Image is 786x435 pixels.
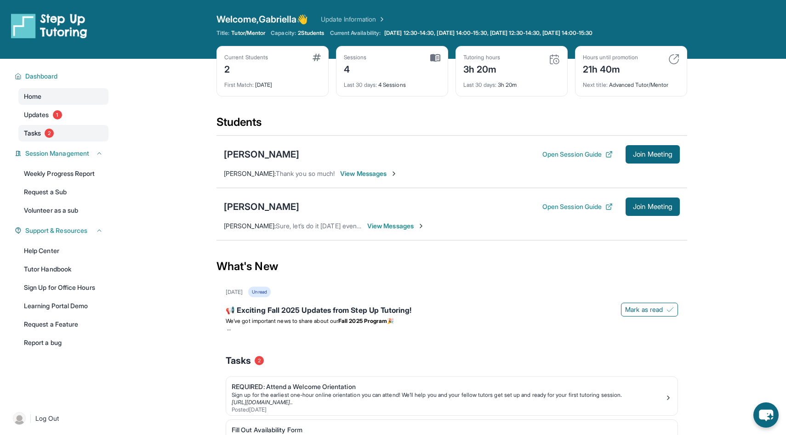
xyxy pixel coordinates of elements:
[321,15,385,24] a: Update Information
[231,29,265,37] span: Tutor/Mentor
[232,382,665,391] div: REQUIRED: Attend a Welcome Orientation
[633,152,672,157] span: Join Meeting
[276,222,365,230] span: Sure, let’s do it [DATE] evening
[25,226,87,235] span: Support & Resources
[344,81,377,88] span: Last 30 days :
[376,15,386,24] img: Chevron Right
[9,408,108,429] a: |Log Out
[224,54,268,61] div: Current Students
[226,317,338,324] span: We’ve got important news to share about our
[232,425,665,435] div: Fill Out Availability Form
[35,414,59,423] span: Log Out
[18,184,108,200] a: Request a Sub
[216,246,687,287] div: What's New
[216,29,229,37] span: Title:
[226,305,678,317] div: 📢 Exciting Fall 2025 Updates from Step Up Tutoring!
[583,61,638,76] div: 21h 40m
[633,204,672,209] span: Join Meeting
[549,54,560,65] img: card
[18,279,108,296] a: Sign Up for Office Hours
[224,200,299,213] div: [PERSON_NAME]
[18,88,108,105] a: Home
[22,226,103,235] button: Support & Resources
[344,76,440,89] div: 4 Sessions
[313,54,321,61] img: card
[224,76,321,89] div: [DATE]
[330,29,381,37] span: Current Availability:
[18,243,108,259] a: Help Center
[25,72,58,81] span: Dashboard
[463,54,500,61] div: Tutoring hours
[232,399,293,406] a: [URL][DOMAIN_NAME]..
[11,13,87,39] img: logo
[226,288,243,296] div: [DATE]
[417,222,425,230] img: Chevron-Right
[666,306,674,313] img: Mark as read
[621,303,678,316] button: Mark as read
[583,76,679,89] div: Advanced Tutor/Mentor
[224,169,276,177] span: [PERSON_NAME] :
[382,29,594,37] a: [DATE] 12:30-14:30, [DATE] 14:00-15:30, [DATE] 12:30-14:30, [DATE] 14:00-15:30
[344,61,367,76] div: 4
[18,202,108,219] a: Volunteer as a sub
[45,129,54,138] span: 2
[583,54,638,61] div: Hours until promotion
[216,13,308,26] span: Welcome, Gabriella 👋
[18,316,108,333] a: Request a Feature
[232,391,665,399] div: Sign up for the earliest one-hour online orientation you can attend! We’ll help you and your fell...
[344,54,367,61] div: Sessions
[53,110,62,119] span: 1
[18,334,108,351] a: Report a bug
[338,317,387,324] strong: Fall 2025 Program
[626,145,680,164] button: Join Meeting
[542,202,613,211] button: Open Session Guide
[276,169,335,177] span: Thank you so much!
[13,412,26,425] img: user-img
[224,81,254,88] span: First Match :
[583,81,608,88] span: Next title :
[18,298,108,314] a: Learning Portal Demo
[226,377,678,415] a: REQUIRED: Attend a Welcome OrientationSign up for the earliest one-hour online orientation you ca...
[232,406,665,413] div: Posted [DATE]
[668,54,679,65] img: card
[24,129,41,138] span: Tasks
[216,115,687,135] div: Students
[18,165,108,182] a: Weekly Progress Report
[340,169,398,178] span: View Messages
[390,170,398,177] img: Chevron-Right
[271,29,296,37] span: Capacity:
[22,72,103,81] button: Dashboard
[430,54,440,62] img: card
[753,402,779,428] button: chat-button
[542,150,613,159] button: Open Session Guide
[255,356,264,365] span: 2
[24,92,41,101] span: Home
[248,287,270,297] div: Unread
[18,125,108,141] a: Tasks2
[626,198,680,216] button: Join Meeting
[226,354,251,367] span: Tasks
[29,413,32,424] span: |
[18,261,108,277] a: Tutor Handbook
[298,29,325,37] span: 2 Students
[22,149,103,158] button: Session Management
[18,107,108,123] a: Updates1
[463,61,500,76] div: 3h 20m
[224,61,268,76] div: 2
[367,221,425,231] span: View Messages
[625,305,663,314] span: Mark as read
[463,81,496,88] span: Last 30 days :
[24,110,49,119] span: Updates
[387,317,394,324] span: 🎉
[224,222,276,230] span: [PERSON_NAME] :
[25,149,89,158] span: Session Management
[224,148,299,161] div: [PERSON_NAME]
[463,76,560,89] div: 3h 20m
[384,29,592,37] span: [DATE] 12:30-14:30, [DATE] 14:00-15:30, [DATE] 12:30-14:30, [DATE] 14:00-15:30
